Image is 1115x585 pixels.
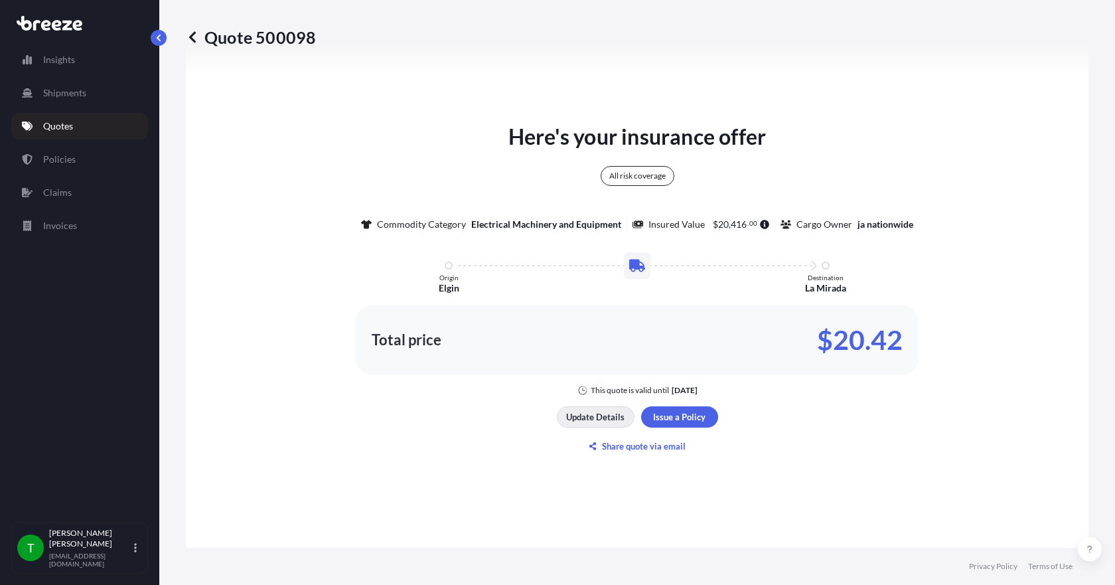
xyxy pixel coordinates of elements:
p: Insured Value [648,218,705,231]
span: T [27,541,35,554]
p: Invoices [43,219,77,232]
p: La Mirada [805,282,846,295]
p: Shipments [43,86,86,100]
button: Share quote via email [557,436,718,457]
p: Here's your insurance offer [508,121,766,153]
p: Quotes [43,120,73,133]
p: $20.42 [817,329,903,351]
div: All risk coverage [601,166,674,186]
span: . [747,221,749,226]
p: Update Details [566,410,625,424]
span: 416 [731,220,747,229]
button: Issue a Policy [641,406,718,428]
p: Origin [439,274,459,282]
a: Shipments [11,80,148,106]
a: Insights [11,46,148,73]
span: $ [713,220,718,229]
p: Quote 500098 [186,27,316,48]
p: Total price [372,333,441,347]
p: Elgin [439,282,459,295]
p: [DATE] [672,385,698,396]
p: Commodity Category [377,218,466,231]
span: 00 [749,221,757,226]
a: Invoices [11,212,148,239]
a: Privacy Policy [969,561,1017,572]
a: Terms of Use [1028,561,1073,572]
a: Quotes [11,113,148,139]
p: Destination [808,274,844,282]
a: Policies [11,146,148,173]
a: Claims [11,179,148,206]
p: Electrical Machinery and Equipment [471,218,621,231]
p: [EMAIL_ADDRESS][DOMAIN_NAME] [49,552,131,568]
p: Policies [43,153,76,166]
p: ja nationwide [857,218,913,231]
p: Cargo Owner [796,218,852,231]
p: Share quote via email [602,440,686,453]
span: 20 [718,220,729,229]
p: Claims [43,186,72,199]
p: Insights [43,53,75,66]
button: Update Details [557,406,634,428]
p: Issue a Policy [653,410,706,424]
p: [PERSON_NAME] [PERSON_NAME] [49,528,131,549]
p: This quote is valid until [591,385,669,396]
span: , [729,220,731,229]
